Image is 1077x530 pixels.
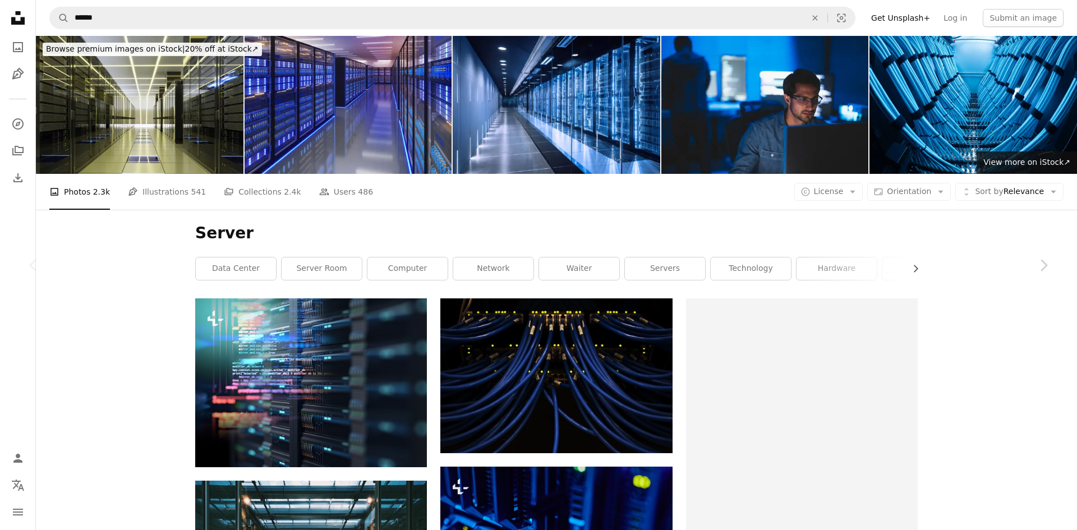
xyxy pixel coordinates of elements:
h1: Server [195,223,918,243]
span: Orientation [887,187,931,196]
button: Orientation [867,183,951,201]
img: silhouette of virtual human on brain delta wave form 3d illustration , represent meditation and d... [195,298,427,467]
button: Language [7,474,29,496]
a: Download History [7,167,29,189]
span: Relevance [975,186,1044,197]
button: Clear [803,7,827,29]
a: Log in [937,9,974,27]
span: License [814,187,844,196]
span: 20% off at iStock ↗ [46,44,259,53]
a: Browse premium images on iStock|20% off at iStock↗ [36,36,269,63]
img: a bunch of blue wires connected to each other [440,298,672,453]
a: technology [711,257,791,280]
img: Shot of Data Center With Multiple Rows of Fully Operational Server Racks. Modern Telecommunicatio... [245,36,452,174]
a: Photos [7,36,29,58]
img: Intricate Network of Blue Cables in Modern Data Center Facility [869,36,1077,174]
button: Menu [7,501,29,523]
span: Sort by [975,187,1003,196]
a: servers [625,257,705,280]
button: Sort byRelevance [955,183,1064,201]
a: server room [282,257,362,280]
img: Futuristic data center [36,36,243,174]
a: Collections 2.4k [224,174,301,210]
img: A software developer is thinking on improving the efficiency of the AI system. [661,36,869,174]
button: Visual search [828,7,855,29]
button: License [794,183,863,201]
a: data center [196,257,276,280]
a: data [882,257,963,280]
a: Illustrations 541 [128,174,206,210]
img: High-tech data center with server racks [453,36,660,174]
a: waiter [539,257,619,280]
form: Find visuals sitewide [49,7,855,29]
a: Users 486 [319,174,373,210]
a: Collections [7,140,29,162]
button: Search Unsplash [50,7,69,29]
a: Get Unsplash+ [864,9,937,27]
a: Log in / Sign up [7,447,29,469]
a: computer [367,257,448,280]
span: 541 [191,186,206,198]
span: 486 [358,186,373,198]
span: Browse premium images on iStock | [46,44,185,53]
a: network [453,257,533,280]
a: hardware [797,257,877,280]
a: Next [1010,211,1077,319]
a: View more on iStock↗ [977,151,1077,174]
a: Explore [7,113,29,135]
span: 2.4k [284,186,301,198]
a: silhouette of virtual human on brain delta wave form 3d illustration , represent meditation and d... [195,377,427,388]
span: View more on iStock ↗ [983,158,1070,167]
a: a bunch of blue wires connected to each other [440,371,672,381]
button: Submit an image [983,9,1064,27]
button: scroll list to the right [905,257,918,280]
a: Illustrations [7,63,29,85]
